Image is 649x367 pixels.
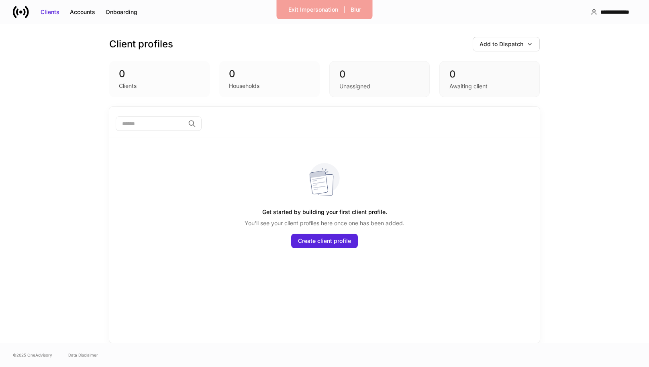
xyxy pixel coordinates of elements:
div: 0 [119,67,200,80]
div: Blur [351,6,361,14]
button: Clients [35,6,65,18]
div: 0 [449,68,530,81]
div: Clients [41,8,59,16]
button: Add to Dispatch [473,37,540,51]
div: Add to Dispatch [480,40,523,48]
div: Clients [119,82,137,90]
a: Data Disclaimer [68,352,98,358]
div: 0 [229,67,310,80]
div: Unassigned [339,82,370,90]
div: Create client profile [298,237,351,245]
div: 0Awaiting client [439,61,540,97]
button: Create client profile [291,234,358,248]
div: Awaiting client [449,82,488,90]
div: Households [229,82,259,90]
button: Accounts [65,6,100,18]
button: Onboarding [100,6,143,18]
div: 0 [339,68,420,81]
h5: Get started by building your first client profile. [262,205,387,219]
div: 0Unassigned [329,61,430,97]
p: You'll see your client profiles here once one has been added. [245,219,404,227]
button: Exit Impersonation [283,3,343,16]
div: Accounts [70,8,95,16]
h3: Client profiles [109,38,173,51]
div: Exit Impersonation [288,6,338,14]
button: Blur [345,3,366,16]
span: © 2025 OneAdvisory [13,352,52,358]
div: Onboarding [106,8,137,16]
